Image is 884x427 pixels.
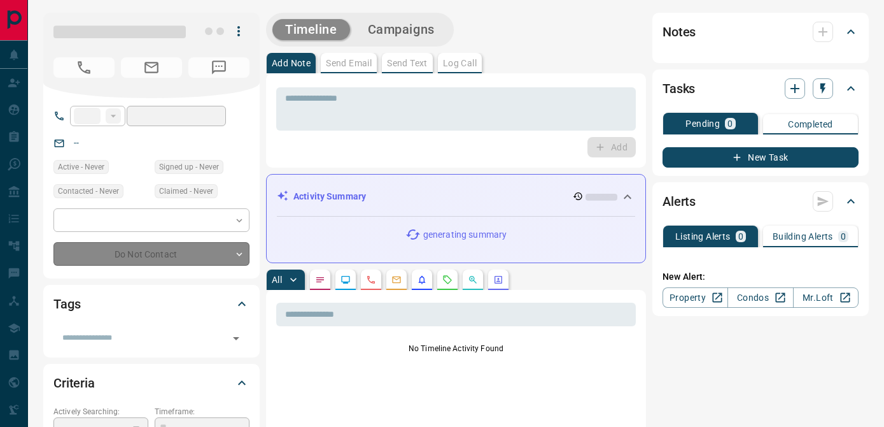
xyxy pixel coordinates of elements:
span: Claimed - Never [159,185,213,198]
p: Timeframe: [155,406,249,417]
svg: Calls [366,275,376,285]
p: Add Note [272,59,311,68]
svg: Requests [442,275,453,285]
div: Activity Summary [277,185,635,208]
div: Notes [663,17,859,47]
p: Pending [685,119,720,128]
p: 0 [841,232,846,241]
button: Open [227,329,245,347]
button: Timeline [272,19,350,40]
svg: Notes [315,275,325,285]
p: No Timeline Activity Found [276,343,636,354]
p: New Alert: [663,270,859,284]
p: Building Alerts [773,232,833,241]
p: 0 [727,119,733,128]
span: No Number [53,57,115,78]
p: Activity Summary [293,190,366,203]
span: No Number [188,57,249,78]
a: Property [663,287,728,308]
svg: Opportunities [468,275,478,285]
p: 0 [738,232,743,241]
svg: Emails [391,275,402,285]
a: -- [74,138,79,148]
h2: Notes [663,22,696,42]
h2: Tasks [663,78,695,99]
svg: Agent Actions [493,275,503,285]
span: Signed up - Never [159,161,219,173]
p: generating summary [423,228,507,242]
span: Active - Never [58,161,104,173]
h2: Alerts [663,191,696,212]
div: Criteria [53,368,249,398]
svg: Lead Browsing Activity [340,275,351,285]
p: Actively Searching: [53,406,148,417]
span: Contacted - Never [58,185,119,198]
div: Do Not Contact [53,242,249,266]
p: Completed [788,120,833,129]
span: No Email [121,57,182,78]
a: Mr.Loft [793,287,859,308]
div: Tags [53,289,249,319]
div: Tasks [663,73,859,104]
div: Alerts [663,186,859,217]
button: New Task [663,147,859,168]
p: All [272,275,282,284]
h2: Tags [53,294,80,314]
button: Campaigns [355,19,447,40]
svg: Listing Alerts [417,275,427,285]
a: Condos [727,287,793,308]
h2: Criteria [53,373,95,393]
p: Listing Alerts [675,232,731,241]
